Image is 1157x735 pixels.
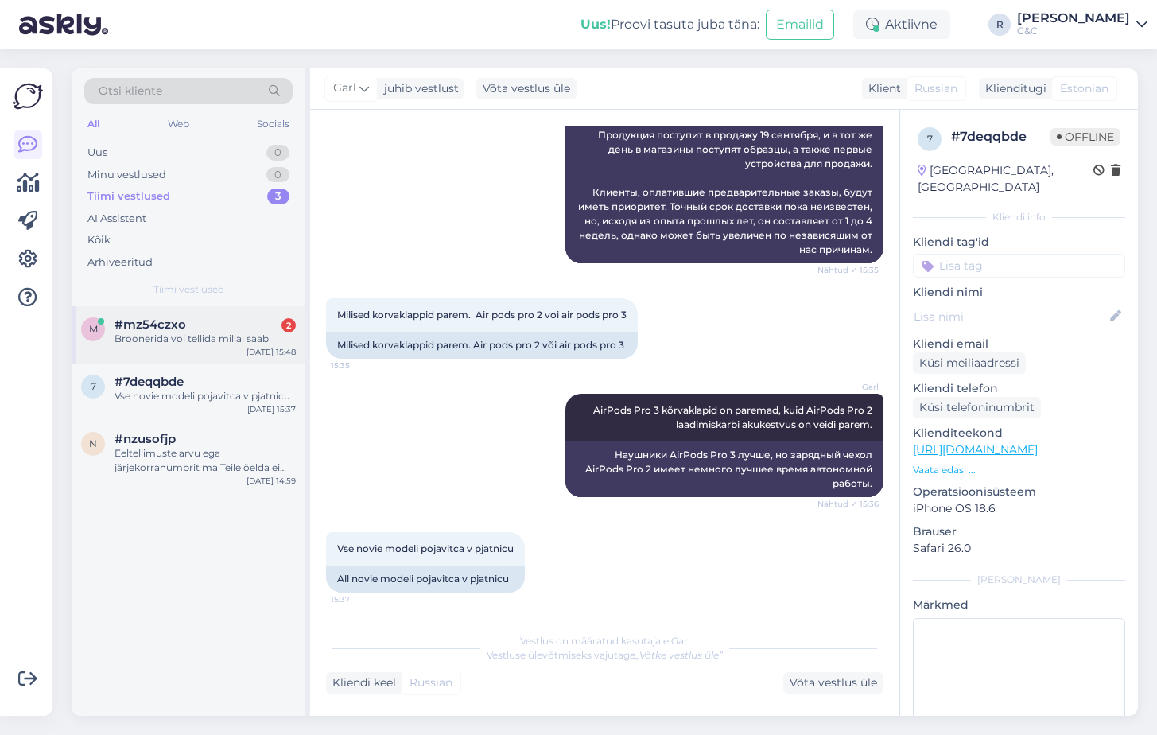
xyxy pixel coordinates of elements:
[89,323,98,335] span: m
[913,573,1125,587] div: [PERSON_NAME]
[1017,12,1147,37] a: [PERSON_NAME]C&C
[817,264,879,276] span: Nähtud ✓ 15:35
[153,282,224,297] span: Tiimi vestlused
[333,80,356,97] span: Garl
[487,649,723,661] span: Vestluse ülevõtmiseks vajutage
[87,211,146,227] div: AI Assistent
[87,232,111,248] div: Kõik
[913,500,1125,517] p: iPhone OS 18.6
[913,284,1125,301] p: Kliendi nimi
[247,403,296,415] div: [DATE] 15:37
[331,360,390,371] span: 15:35
[520,635,690,647] span: Vestlus on määratud kasutajale Garl
[913,336,1125,352] p: Kliendi email
[115,317,186,332] span: #mz54czxo
[951,127,1050,146] div: # 7deqqbde
[914,308,1107,325] input: Lisa nimi
[84,114,103,134] div: All
[783,672,883,694] div: Võta vestlus üle
[281,318,296,332] div: 2
[326,675,396,691] div: Kliendi keel
[378,80,459,97] div: juhib vestlust
[766,10,834,40] button: Emailid
[1017,12,1130,25] div: [PERSON_NAME]
[267,189,289,204] div: 3
[87,189,170,204] div: Tiimi vestlused
[913,463,1125,477] p: Vaata edasi ...
[635,649,723,661] i: „Võtke vestlus üle”
[1060,80,1108,97] span: Estonian
[337,309,627,321] span: Milised korvaklappid parem. Air pods pro 2 voi air pods pro 3
[913,352,1026,374] div: Küsi meiliaadressi
[817,498,879,510] span: Nähtud ✓ 15:36
[87,255,153,270] div: Arhiveeritud
[853,10,950,39] div: Aktiivne
[254,114,293,134] div: Socials
[476,78,577,99] div: Võta vestlus üle
[13,81,43,111] img: Askly Logo
[89,437,97,449] span: n
[913,425,1125,441] p: Klienditeekond
[862,80,901,97] div: Klient
[580,17,611,32] b: Uus!
[927,133,933,145] span: 7
[91,380,96,392] span: 7
[979,80,1046,97] div: Klienditugi
[819,381,879,393] span: Garl
[115,446,296,475] div: Eeltellimuste arvu ega järjekorranumbrit ma Teile öelda ei saa, kuid täidame järjekorra alusel va...
[1017,25,1130,37] div: C&C
[580,15,759,34] div: Proovi tasuta juba täna:
[913,234,1125,251] p: Kliendi tag'id
[87,145,107,161] div: Uus
[593,404,875,430] span: AirPods Pro 3 kõrvaklapid on paremad, kuid AirPods Pro 2 laadimiskarbi akukestvus on veidi parem.
[565,122,883,263] div: Продукция поступит в продажу 19 сентября, и в тот же день в магазины поступят образцы, а также пе...
[1050,128,1120,146] span: Offline
[247,475,296,487] div: [DATE] 14:59
[913,523,1125,540] p: Brauser
[115,432,176,446] span: #nzusofjp
[913,397,1041,418] div: Küsi telefoninumbrit
[913,540,1125,557] p: Safari 26.0
[337,542,514,554] span: Vse novie modeli pojavitca v pjatnicu
[115,389,296,403] div: Vse novie modeli pojavitca v pjatnicu
[913,210,1125,224] div: Kliendi info
[918,162,1093,196] div: [GEOGRAPHIC_DATA], [GEOGRAPHIC_DATA]
[331,593,390,605] span: 15:37
[99,83,162,99] span: Otsi kliente
[988,14,1011,36] div: R
[87,167,166,183] div: Minu vestlused
[326,566,525,593] div: All novie modeli pojavitca v pjatnicu
[913,484,1125,500] p: Operatsioonisüsteem
[115,375,184,389] span: #7deqqbde
[410,675,452,691] span: Russian
[913,442,1038,457] a: [URL][DOMAIN_NAME]
[914,80,957,97] span: Russian
[247,346,296,358] div: [DATE] 15:48
[326,332,638,359] div: Milised korvaklappid parem. Air pods pro 2 või air pods pro 3
[913,597,1125,613] p: Märkmed
[115,332,296,346] div: Broonerida voi tellida millal saab
[913,254,1125,278] input: Lisa tag
[913,380,1125,397] p: Kliendi telefon
[266,145,289,161] div: 0
[565,441,883,497] div: Наушники AirPods Pro 3 лучше, но зарядный чехол AirPods Pro 2 имеет немного лучшее время автономн...
[165,114,192,134] div: Web
[266,167,289,183] div: 0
